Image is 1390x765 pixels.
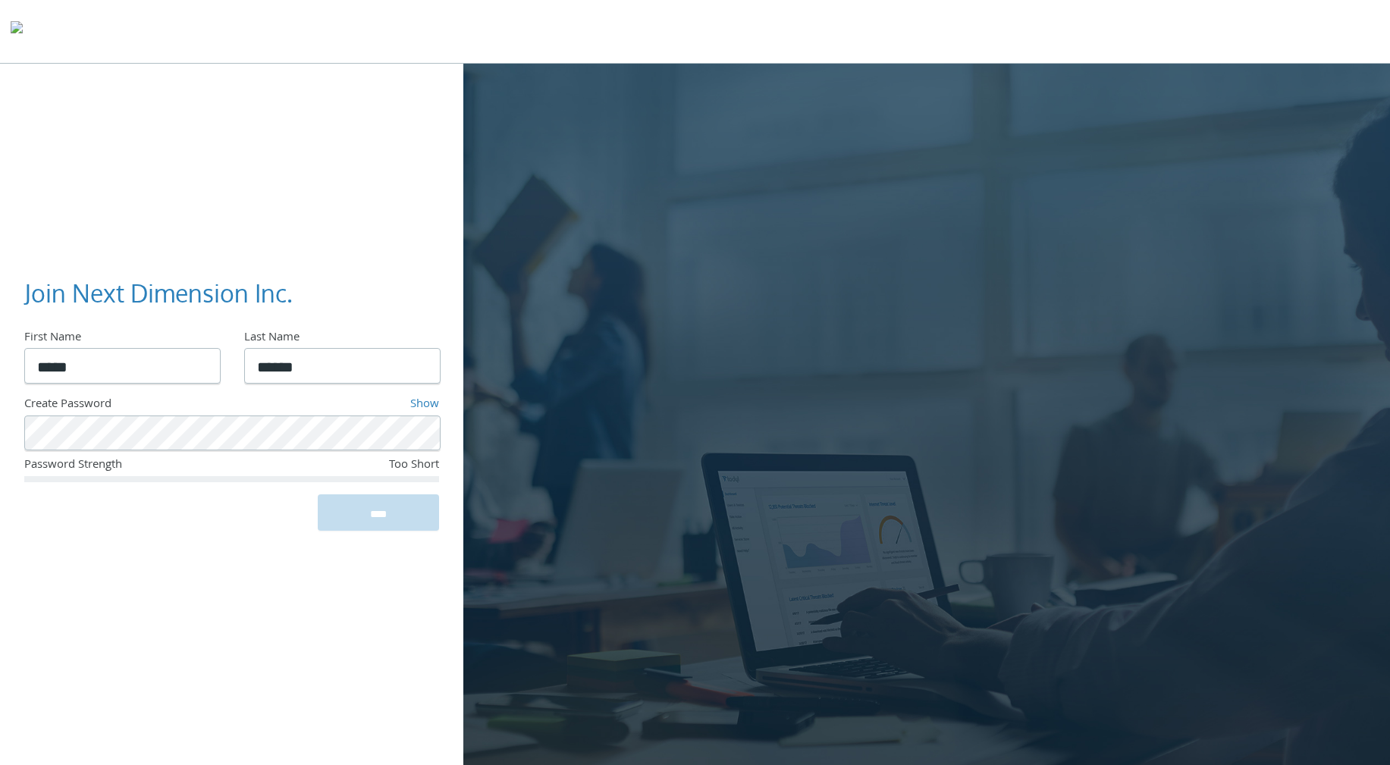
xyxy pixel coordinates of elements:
[244,329,439,349] div: Last Name
[24,277,427,311] h3: Join Next Dimension Inc.
[24,329,219,349] div: First Name
[24,396,289,415] div: Create Password
[410,395,439,415] a: Show
[24,456,301,476] div: Password Strength
[11,16,23,46] img: todyl-logo-dark.svg
[301,456,439,476] div: Too Short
